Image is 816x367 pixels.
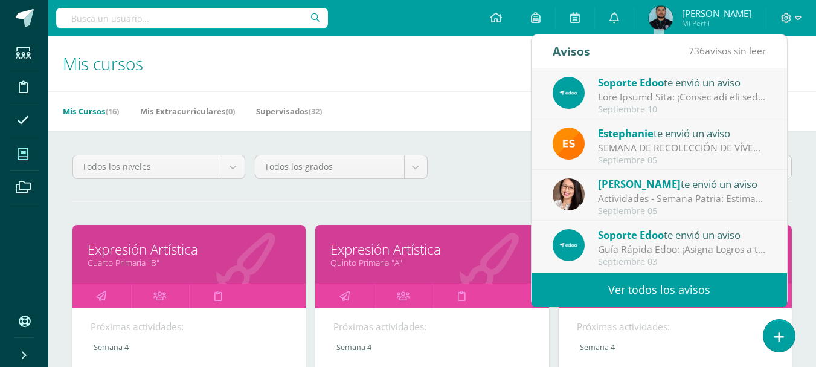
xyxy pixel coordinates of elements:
a: Semana 4 [333,342,532,352]
div: Próximas actividades: [91,320,288,333]
span: Soporte Edoo [598,76,664,89]
span: [PERSON_NAME] [682,7,751,19]
span: Mis cursos [63,52,143,75]
a: Ver todos los avisos [532,273,787,307]
span: [PERSON_NAME] [598,177,681,191]
input: Busca un usuario... [56,8,328,28]
div: te envió un aviso [598,176,766,192]
div: Septiembre 05 [598,206,766,216]
span: Soporte Edoo [598,228,664,242]
a: Cuarto Primaria "B" [88,257,291,268]
div: Septiembre 10 [598,105,766,115]
img: 4ba0fbdb24318f1bbd103ebd070f4524.png [553,128,585,160]
a: Mis Extracurriculares(0) [140,102,235,121]
div: Guía Rápida Edoo: ¡Asigna Logros a tus Estudiantes y Motívalos en su Aprendizaje!: En Edoo, sabem... [598,242,766,256]
a: Quinto Primaria "A" [330,257,533,268]
div: te envió un aviso [598,125,766,141]
div: Guía Rápida Edoo: ¡Conoce qué son los Bolsones o Divisiones de Nota!: En Edoo, buscamos que cada ... [598,90,766,104]
a: Todos los niveles [73,155,245,178]
span: 736 [689,44,705,57]
img: d1f90f0812a01024d684830372caf62a.png [553,178,585,210]
span: avisos sin leer [689,44,766,57]
div: te envió un aviso [598,74,766,90]
span: Todos los grados [265,155,395,178]
div: Avisos [553,34,590,68]
span: (32) [309,106,322,117]
div: Septiembre 03 [598,257,766,267]
a: Semana 4 [91,342,289,352]
a: Supervisados(32) [256,102,322,121]
a: Expresión Artística [330,240,533,259]
img: cb83c24c200120ea80b7b14cedb5cea0.png [649,6,673,30]
a: Todos los grados [255,155,427,178]
img: 544892825c0ef607e0100ea1c1606ec1.png [553,229,585,261]
div: Próximas actividades: [577,320,774,333]
span: (16) [106,106,119,117]
span: Estephanie [598,126,654,140]
div: SEMANA DE RECOLECCIÓN DE VÍVERES: ¡Queridos Papitos! Compartimos información importante, apoyanos... [598,141,766,155]
span: (0) [226,106,235,117]
div: te envió un aviso [598,227,766,242]
span: Todos los niveles [82,155,213,178]
img: 544892825c0ef607e0100ea1c1606ec1.png [553,77,585,109]
a: Expresión Artística [88,240,291,259]
span: Mi Perfil [682,18,751,28]
a: Mis Cursos(16) [63,102,119,121]
div: Próximas actividades: [333,320,530,333]
a: Semana 4 [577,342,775,352]
div: Septiembre 05 [598,155,766,166]
div: Actividades - Semana Patria: Estimados padres de familia. Reciban un cordial saludo. Les comparti... [598,192,766,206]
